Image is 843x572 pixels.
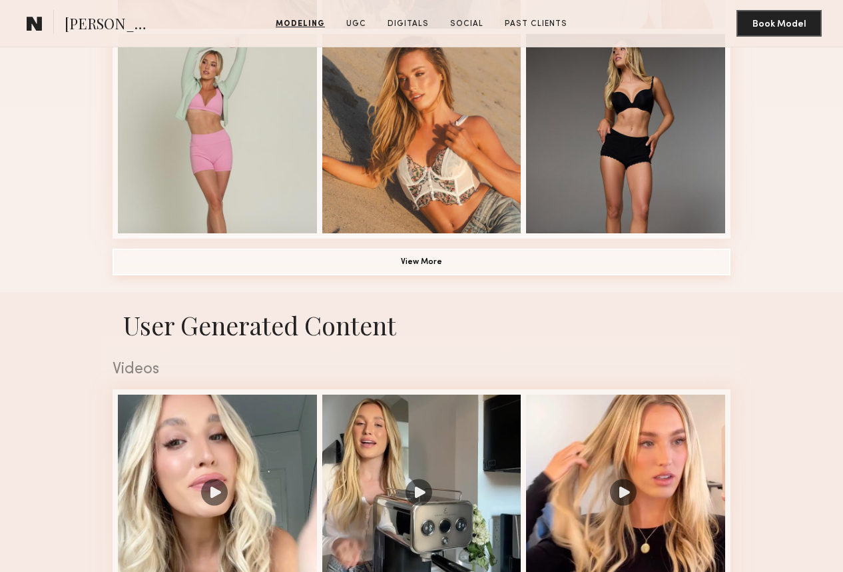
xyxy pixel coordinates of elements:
a: Book Model [736,17,822,29]
button: Book Model [736,10,822,37]
a: Modeling [270,18,330,30]
a: Social [445,18,489,30]
a: Past Clients [499,18,573,30]
a: UGC [341,18,372,30]
button: View More [113,249,730,275]
div: Videos [113,362,730,377]
span: [PERSON_NAME] [65,13,157,37]
a: Digitals [382,18,434,30]
h1: User Generated Content [102,308,741,341]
